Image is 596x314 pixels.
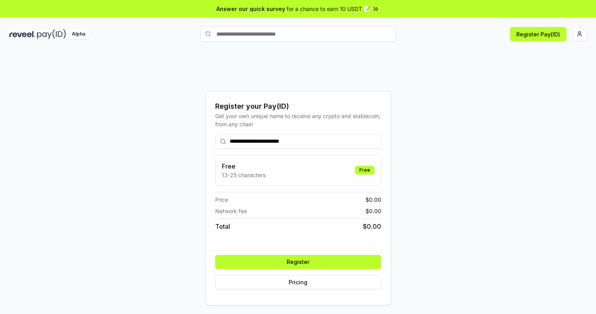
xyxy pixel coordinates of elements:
[287,5,370,13] span: for a chance to earn 10 USDT 📝
[215,196,228,204] span: Price
[68,29,89,39] div: Alpha
[510,27,566,41] button: Register Pay(ID)
[363,222,381,231] span: $ 0.00
[215,112,381,128] div: Get your own unique name to receive any crypto and stablecoin, from any chain
[222,171,266,179] p: 13-25 characters
[366,207,381,215] span: $ 0.00
[215,207,247,215] span: Network fee
[9,29,36,39] img: reveel_dark
[366,196,381,204] span: $ 0.00
[222,161,266,171] h3: Free
[215,101,381,112] div: Register your Pay(ID)
[355,166,375,174] div: Free
[215,222,230,231] span: Total
[215,275,381,289] button: Pricing
[37,29,66,39] img: pay_id
[215,255,381,269] button: Register
[216,5,285,13] span: Answer our quick survey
